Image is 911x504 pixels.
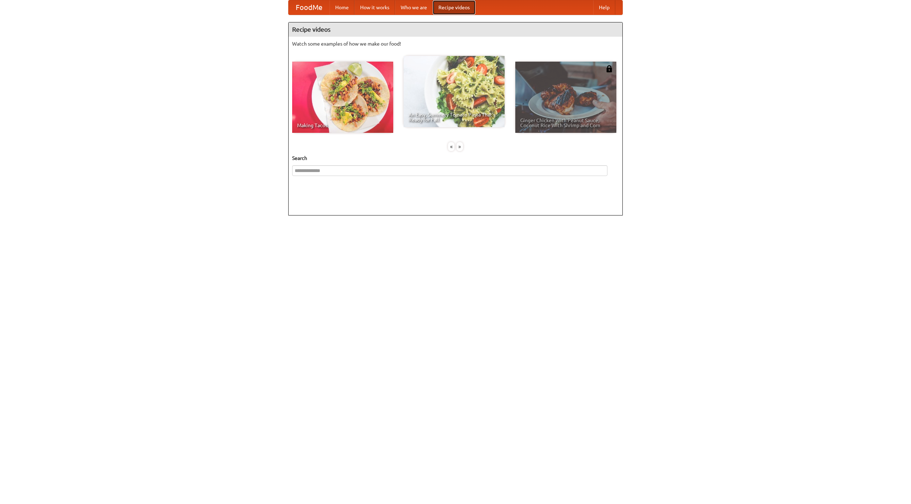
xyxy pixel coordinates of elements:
h4: Recipe videos [289,22,622,37]
div: « [448,142,454,151]
a: How it works [354,0,395,15]
div: » [457,142,463,151]
img: 483408.png [606,65,613,72]
span: Making Tacos [297,123,388,128]
a: An Easy, Summery Tomato Pasta That's Ready for Fall [404,56,505,127]
a: Making Tacos [292,62,393,133]
a: Home [330,0,354,15]
a: Who we are [395,0,433,15]
a: FoodMe [289,0,330,15]
a: Recipe videos [433,0,475,15]
span: An Easy, Summery Tomato Pasta That's Ready for Fall [409,112,500,122]
p: Watch some examples of how we make our food! [292,40,619,47]
h5: Search [292,155,619,162]
a: Help [593,0,615,15]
